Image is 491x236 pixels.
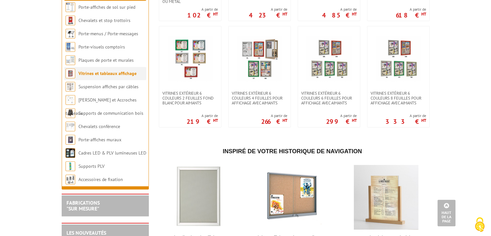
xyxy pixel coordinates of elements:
img: Porte-affiches muraux [66,135,75,145]
a: Supports de communication bois [78,110,143,116]
img: Plaques de porte et murales [66,55,75,65]
a: Porte-affiches de sol sur pied [78,4,135,10]
a: Porte-affiches muraux [78,137,121,143]
span: A partir de [187,7,218,12]
img: Chevalets et stop trottoirs [66,16,75,25]
p: 299 € [326,120,357,123]
a: LES NOUVEAUTÉS [66,230,106,236]
a: Supports PLV [78,163,105,169]
span: A partir de [326,113,357,118]
img: Vitrines extérieur 6 couleurs 8 feuilles pour affichage avec aimants [376,36,421,81]
p: 333 € [385,120,426,123]
span: A partir de [385,113,426,118]
a: Vitrines extérieur 6 couleurs 2 feuilles fond blanc pour aimants [159,91,221,105]
img: Vitrines extérieur 6 couleurs 6 feuilles pour affichage avec aimants [306,36,352,81]
img: Vitrines extérieur 6 couleurs 2 feuilles fond blanc pour aimants [168,36,213,81]
p: 423 € [249,13,287,17]
img: Supports PLV [66,161,75,171]
a: Chevalets et stop trottoirs [78,17,130,23]
img: Vitrines extérieur 6 couleurs 4 feuilles pour affichage avec aimants [237,36,282,81]
img: Chevalets conférence [66,122,75,131]
img: Vitrines et tableaux affichage [66,69,75,78]
a: Cadres LED & PLV lumineuses LED [78,150,146,156]
a: Plaques de porte et murales [78,57,134,63]
sup: HT [213,11,218,17]
p: 618 € [396,13,426,17]
a: Vitrines extérieur 6 couleurs 8 feuilles pour affichage avec aimants [367,91,429,105]
sup: HT [282,11,287,17]
a: Accessoires de fixation [78,177,123,182]
a: Vitrines extérieur 6 couleurs 6 feuilles pour affichage avec aimants [298,91,360,105]
img: Suspension affiches par câbles [66,82,75,91]
a: Haut de la page [437,200,455,226]
img: Accessoires de fixation [66,175,75,184]
a: Vitrines extérieur 6 couleurs 4 feuilles pour affichage avec aimants [229,91,291,105]
a: FABRICATIONS"Sur Mesure" [66,199,100,212]
a: Chevalets conférence [78,123,120,129]
span: Inspiré de votre historique de navigation [223,148,362,155]
sup: HT [352,118,357,123]
img: Cookies (fenêtre modale) [472,217,488,233]
sup: HT [352,11,357,17]
img: Cimaises et Accroches tableaux [66,95,75,105]
span: Vitrines extérieur 6 couleurs 2 feuilles fond blanc pour aimants [162,91,218,105]
img: Cadres LED & PLV lumineuses LED [66,148,75,158]
p: 219 € [187,120,218,123]
a: [PERSON_NAME] et Accroches tableaux [66,97,137,116]
span: Vitrines extérieur 6 couleurs 6 feuilles pour affichage avec aimants [301,91,357,105]
sup: HT [213,118,218,123]
span: A partir de [322,7,357,12]
img: Porte-affiches de sol sur pied [66,2,75,12]
span: A partir de [249,7,287,12]
a: Suspension affiches par câbles [78,84,138,90]
sup: HT [421,11,426,17]
sup: HT [421,118,426,123]
span: A partir de [396,7,426,12]
span: A partir de [187,113,218,118]
span: Vitrines extérieur 6 couleurs 8 feuilles pour affichage avec aimants [371,91,426,105]
a: Porte-visuels comptoirs [78,44,125,50]
p: 266 € [261,120,287,123]
button: Cookies (fenêtre modale) [468,214,491,236]
p: 102 € [187,13,218,17]
p: 485 € [322,13,357,17]
img: Porte-menus / Porte-messages [66,29,75,38]
sup: HT [282,118,287,123]
span: A partir de [261,113,287,118]
a: Vitrines et tableaux affichage [78,70,137,76]
img: Porte-visuels comptoirs [66,42,75,52]
a: Porte-menus / Porte-messages [78,31,138,37]
span: Vitrines extérieur 6 couleurs 4 feuilles pour affichage avec aimants [232,91,287,105]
